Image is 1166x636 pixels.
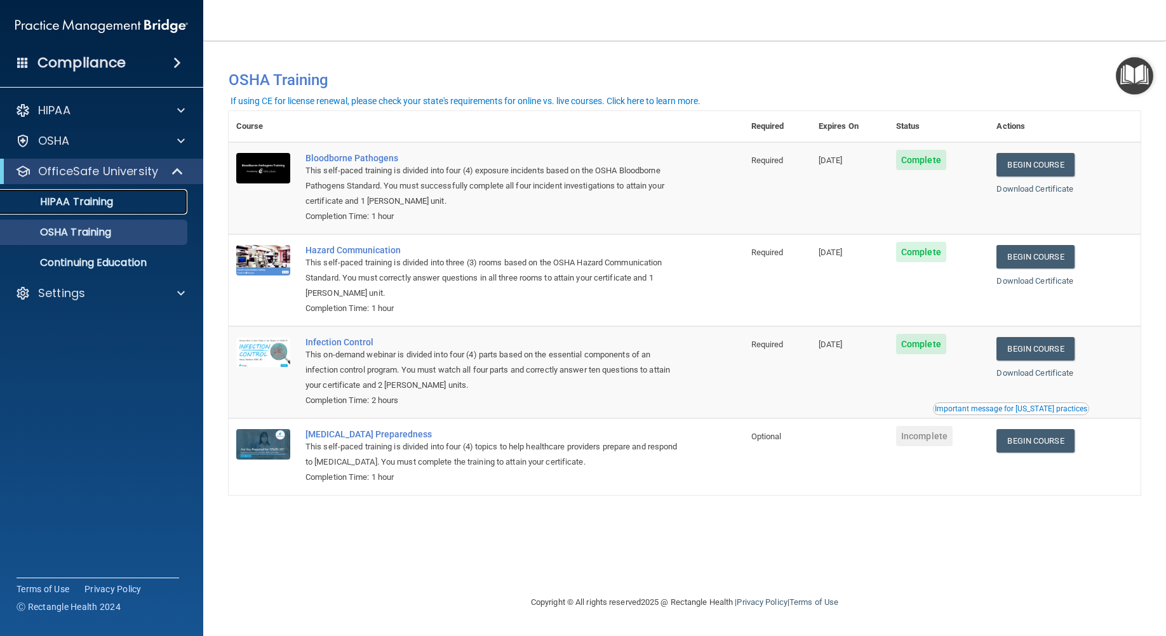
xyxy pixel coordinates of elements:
th: Required [744,111,811,142]
iframe: Drift Widget Chat Controller [946,546,1151,597]
div: Completion Time: 2 hours [305,393,680,408]
a: Download Certificate [996,368,1073,378]
p: OSHA Training [8,226,111,239]
span: [DATE] [819,340,843,349]
p: OSHA [38,133,70,149]
span: [DATE] [819,248,843,257]
button: Open Resource Center [1116,57,1153,95]
th: Expires On [811,111,888,142]
span: Ⓒ Rectangle Health 2024 [17,600,121,613]
span: Complete [896,150,946,170]
div: Important message for [US_STATE] practices [935,405,1087,413]
a: Hazard Communication [305,245,680,255]
a: OSHA [15,133,185,149]
div: This self-paced training is divided into three (3) rooms based on the OSHA Hazard Communication S... [305,255,680,301]
span: Complete [896,334,946,354]
th: Actions [989,111,1141,142]
p: Continuing Education [8,256,182,269]
p: OfficeSafe University [38,164,158,179]
div: If using CE for license renewal, please check your state's requirements for online vs. live cours... [231,96,700,105]
span: Optional [751,432,782,441]
h4: Compliance [37,54,126,72]
div: This self-paced training is divided into four (4) topics to help healthcare providers prepare and... [305,439,680,470]
th: Status [888,111,989,142]
a: Download Certificate [996,184,1073,194]
p: Settings [38,286,85,301]
div: Completion Time: 1 hour [305,209,680,224]
a: HIPAA [15,103,185,118]
span: [DATE] [819,156,843,165]
a: Terms of Use [789,597,838,607]
a: Privacy Policy [737,597,787,607]
a: Download Certificate [996,276,1073,286]
span: Required [751,340,784,349]
span: Required [751,248,784,257]
th: Course [229,111,298,142]
a: Privacy Policy [84,583,142,595]
a: OfficeSafe University [15,164,184,179]
a: [MEDICAL_DATA] Preparedness [305,429,680,439]
img: PMB logo [15,13,188,39]
span: Complete [896,242,946,262]
h4: OSHA Training [229,71,1141,89]
div: This self-paced training is divided into four (4) exposure incidents based on the OSHA Bloodborne... [305,163,680,209]
a: Begin Course [996,429,1074,453]
a: Begin Course [996,337,1074,361]
div: Copyright © All rights reserved 2025 @ Rectangle Health | | [453,582,916,623]
button: If using CE for license renewal, please check your state's requirements for online vs. live cours... [229,95,702,107]
a: Begin Course [996,153,1074,176]
span: Incomplete [896,426,953,446]
a: Begin Course [996,245,1074,268]
span: Required [751,156,784,165]
a: Bloodborne Pathogens [305,153,680,163]
a: Terms of Use [17,583,69,595]
p: HIPAA Training [8,195,113,208]
p: HIPAA [38,103,70,118]
div: Completion Time: 1 hour [305,470,680,485]
div: Completion Time: 1 hour [305,301,680,316]
a: Settings [15,286,185,301]
a: Infection Control [305,337,680,347]
div: This on-demand webinar is divided into four (4) parts based on the essential components of an inf... [305,347,680,393]
button: Read this if you are a dental practitioner in the state of CA [933,402,1089,415]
